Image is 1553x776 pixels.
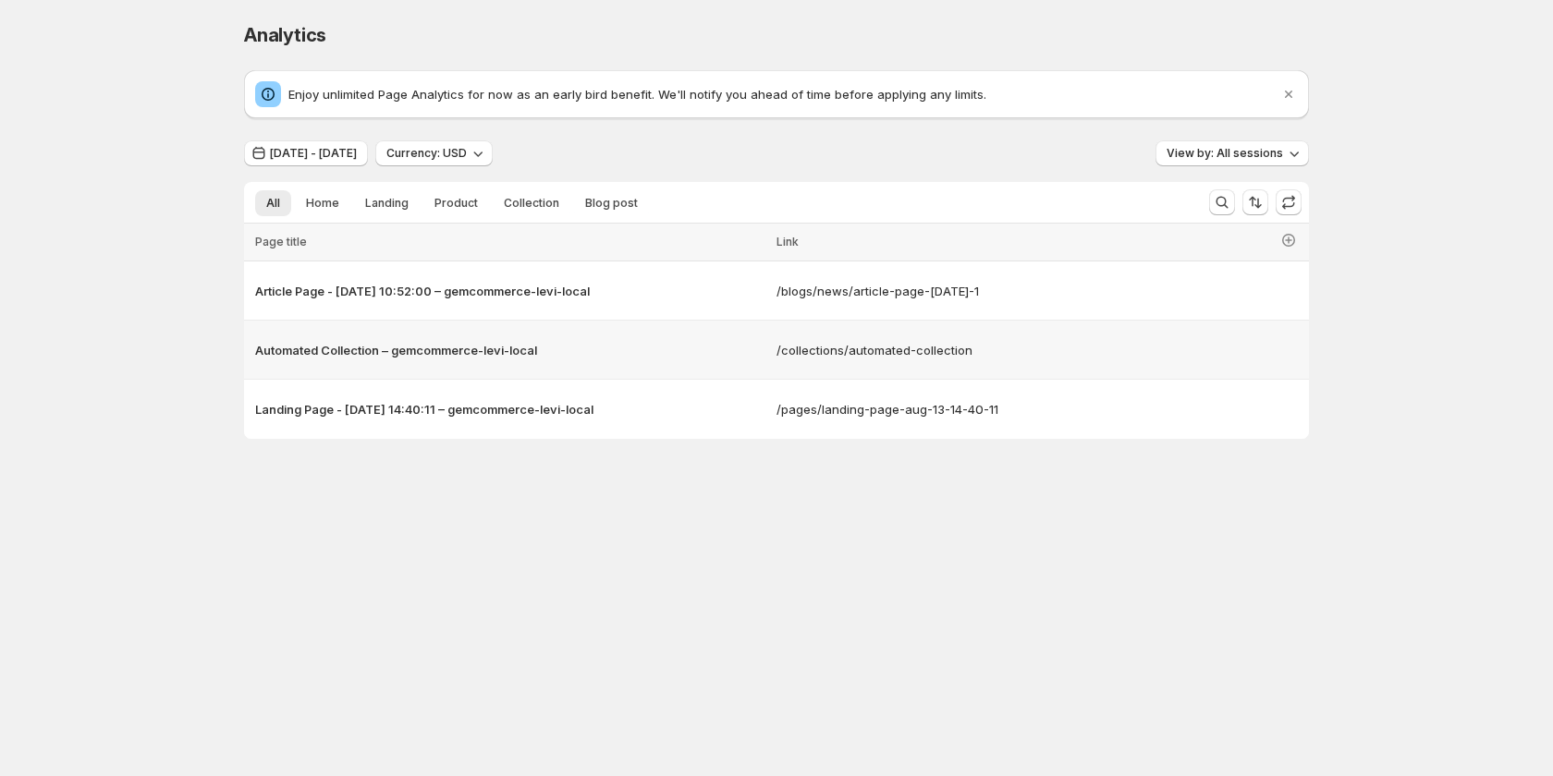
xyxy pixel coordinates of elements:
a: /pages/landing-page-aug-13-14-40-11 [776,400,1111,418]
button: Search and filter results [1209,189,1235,215]
span: Landing [365,196,409,211]
button: Dismiss notification [1276,81,1302,107]
button: View by: All sessions [1156,140,1309,166]
button: [DATE] - [DATE] [244,140,368,166]
button: Automated Collection – gemcommerce-levi-local [255,341,765,359]
a: /collections/automated-collection [776,341,1111,359]
button: Sort the results [1242,189,1268,215]
span: Collection [504,196,559,211]
p: Enjoy unlimited Page Analytics for now as an early bird benefit. We'll notify you ahead of time b... [288,85,1279,103]
span: Currency: USD [386,146,467,161]
span: Link [776,235,799,249]
span: Product [434,196,478,211]
button: Article Page - [DATE] 10:52:00 – gemcommerce-levi-local [255,282,765,300]
span: Blog post [585,196,638,211]
span: Home [306,196,339,211]
button: Landing Page - [DATE] 14:40:11 – gemcommerce-levi-local [255,400,765,418]
button: Currency: USD [375,140,493,166]
span: All [266,196,280,211]
span: Analytics [244,24,326,46]
span: View by: All sessions [1167,146,1283,161]
span: [DATE] - [DATE] [270,146,357,161]
a: /blogs/news/article-page-[DATE]-1 [776,282,1111,300]
span: Page title [255,235,307,249]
